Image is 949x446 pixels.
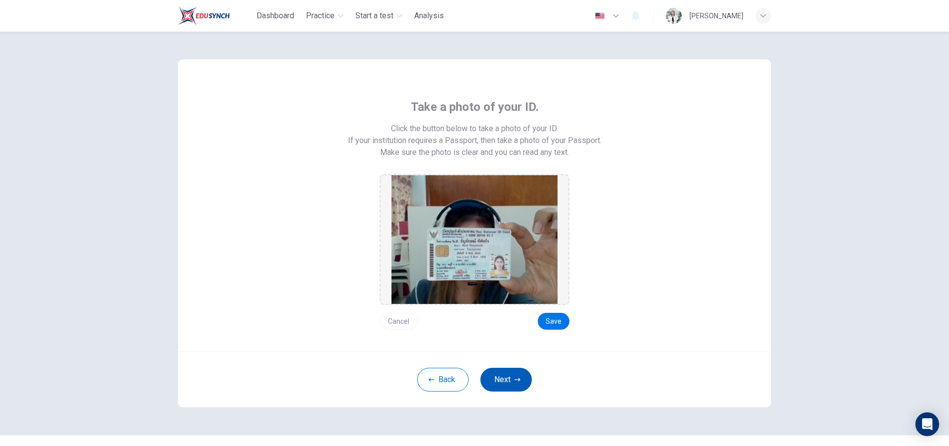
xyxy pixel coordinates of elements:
span: Dashboard [257,10,294,22]
button: Start a test [351,7,406,25]
button: Dashboard [253,7,298,25]
button: Practice [302,7,347,25]
span: Practice [306,10,335,22]
img: Train Test logo [178,6,230,26]
span: Take a photo of your ID. [411,99,539,115]
span: Start a test [355,10,393,22]
span: Click the button below to take a photo of your ID. If your institution requires a Passport, then ... [348,123,602,147]
a: Train Test logo [178,6,253,26]
button: Cancel [380,313,418,330]
button: Next [480,368,532,392]
button: Back [417,368,469,392]
span: Analysis [414,10,444,22]
img: preview screemshot [391,175,558,304]
button: Save [538,313,569,330]
span: Make sure the photo is clear and you can read any text. [380,147,569,158]
img: en [594,12,606,20]
button: Analysis [410,7,448,25]
div: [PERSON_NAME] [690,10,743,22]
img: Profile picture [666,8,682,24]
div: Open Intercom Messenger [915,412,939,436]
